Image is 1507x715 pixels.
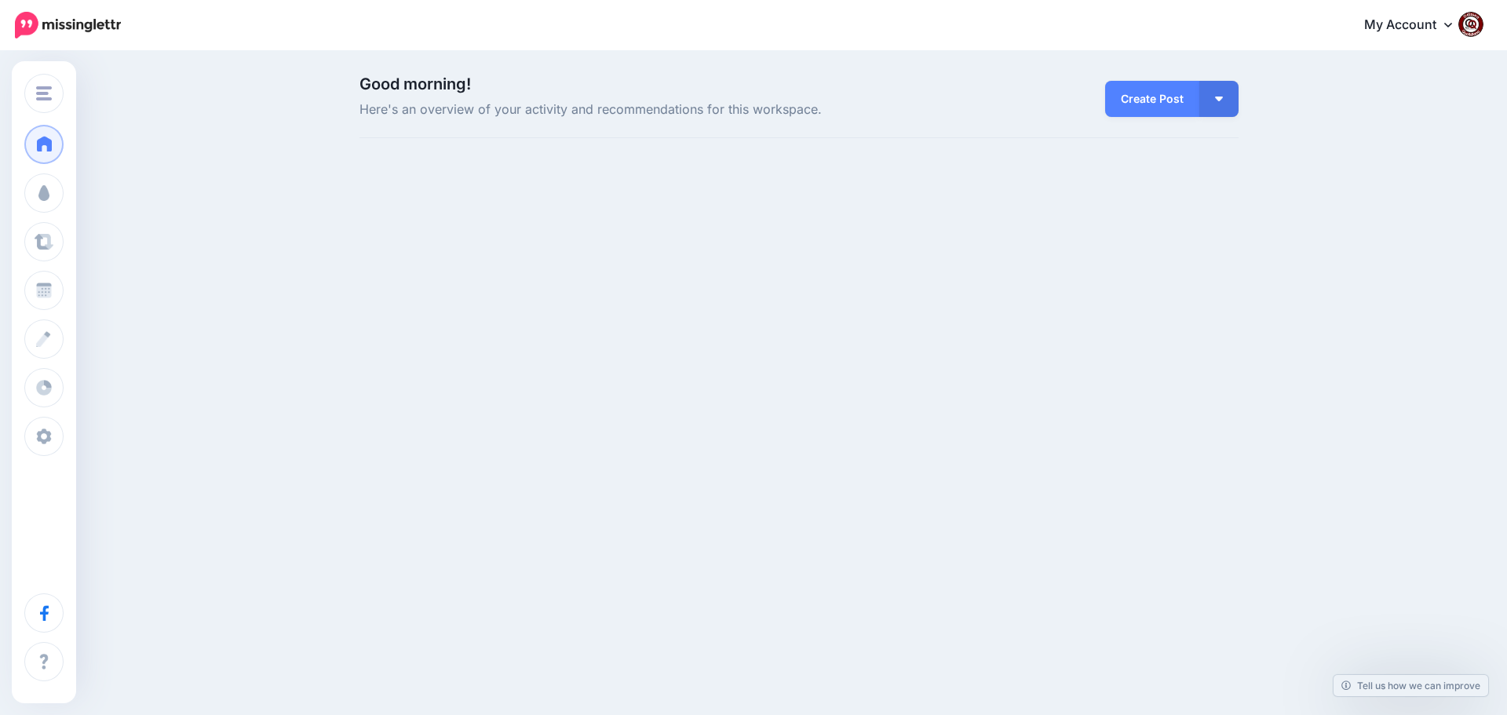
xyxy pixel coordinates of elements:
[1215,97,1223,101] img: arrow-down-white.png
[359,75,471,93] span: Good morning!
[36,86,52,100] img: menu.png
[15,12,121,38] img: Missinglettr
[359,100,938,120] span: Here's an overview of your activity and recommendations for this workspace.
[1105,81,1199,117] a: Create Post
[1334,675,1488,696] a: Tell us how we can improve
[1348,6,1483,45] a: My Account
